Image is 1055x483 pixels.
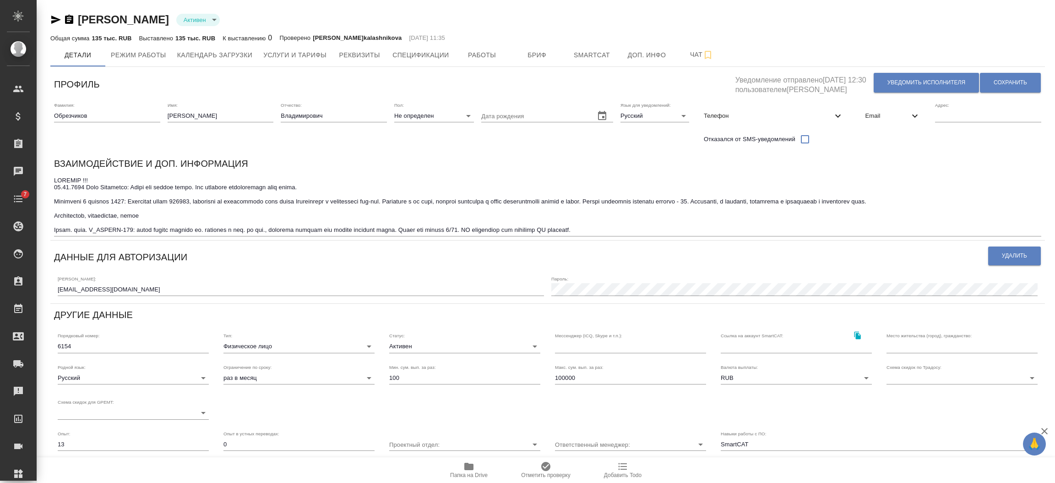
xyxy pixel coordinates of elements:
[78,13,169,26] a: [PERSON_NAME]
[58,372,209,384] div: Русский
[515,49,559,61] span: Бриф
[181,16,209,24] button: Активен
[409,33,445,43] p: [DATE] 11:35
[521,472,570,478] span: Отметить проверку
[865,111,910,121] span: Email
[50,14,61,25] button: Скопировать ссылку для ЯМессенджера
[54,177,1041,233] textarea: LOREMIP !!! 05.41.7694 Dolo Sitametco: Adipi eli seddoe tempo. Inc utlabore etdoloremagn aliq eni...
[886,334,972,338] label: Место жительства (город), гражданство:
[620,110,689,122] div: Русский
[735,71,873,95] h5: Уведомление отправлено [DATE] 12:30 пользователем [PERSON_NAME]
[58,431,71,436] label: Опыт:
[389,334,405,338] label: Статус:
[281,103,302,107] label: Отчество:
[313,33,402,43] p: [PERSON_NAME]kalashnikova
[886,365,941,369] label: Схема скидок по Традосу:
[702,49,713,60] svg: Подписаться
[54,307,133,322] h6: Другие данные
[528,438,541,451] button: Open
[111,49,166,61] span: Режим работы
[223,334,232,338] label: Тип:
[507,457,584,483] button: Отметить проверку
[994,79,1027,87] span: Сохранить
[279,33,313,43] p: Проверено
[555,334,622,338] label: Мессенджер (ICQ, Skype и т.п.):
[58,400,114,405] label: Схема скидок для GPEMT:
[848,326,867,345] button: Скопировать ссылку
[704,111,832,121] span: Телефон
[694,438,707,451] button: Open
[570,49,614,61] span: Smartcat
[18,190,32,199] span: 7
[394,110,474,122] div: Не определен
[721,365,758,369] label: Валюта выплаты:
[555,365,604,369] label: Макс. сум. вып. за раз:
[58,276,96,281] label: [PERSON_NAME]:
[450,472,488,478] span: Папка на Drive
[92,35,131,42] p: 135 тыс. RUB
[223,340,375,353] div: Физическое лицо
[858,106,928,126] div: Email
[625,49,669,61] span: Доп. инфо
[887,79,965,87] span: Уведомить исполнителя
[620,103,671,107] label: Язык для уведомлений:
[430,457,507,483] button: Папка на Drive
[696,106,851,126] div: Телефон
[1027,434,1042,454] span: 🙏
[394,103,404,107] label: Пол:
[721,334,783,338] label: Ссылка на аккаунт SmartCAT:
[54,77,100,92] h6: Профиль
[139,35,176,42] p: Выставлено
[223,35,268,42] p: К выставлению
[56,49,100,61] span: Детали
[58,365,86,369] label: Родной язык:
[175,35,215,42] p: 135 тыс. RUB
[721,372,872,384] div: RUB
[389,340,540,353] div: Активен
[223,431,279,436] label: Опыт в устных переводах:
[680,49,724,60] span: Чат
[2,187,34,210] a: 7
[58,334,99,338] label: Порядковый номер:
[168,103,178,107] label: Имя:
[54,250,187,264] h6: Данные для авторизации
[980,73,1041,93] button: Сохранить
[874,73,979,93] button: Уведомить исполнителя
[704,135,795,144] span: Отказался от SMS-уведомлений
[392,49,449,61] span: Спецификации
[223,365,272,369] label: Ограничение по сроку:
[1023,433,1046,456] button: 🙏
[223,372,375,384] div: раз в месяц
[721,431,767,436] label: Навыки работы с ПО:
[988,247,1041,265] button: Удалить
[263,49,326,61] span: Услуги и тарифы
[50,35,92,42] p: Общая сумма
[389,365,436,369] label: Мин. сум. вып. за раз:
[460,49,504,61] span: Работы
[604,472,642,478] span: Добавить Todo
[54,103,75,107] label: Фамилия:
[584,457,661,483] button: Добавить Todo
[54,156,248,171] h6: Взаимодействие и доп. информация
[935,103,949,107] label: Адрес:
[223,33,272,44] div: 0
[1002,252,1027,260] span: Удалить
[176,14,220,26] div: Активен
[64,14,75,25] button: Скопировать ссылку
[337,49,381,61] span: Реквизиты
[551,276,568,281] label: Пароль:
[177,49,253,61] span: Календарь загрузки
